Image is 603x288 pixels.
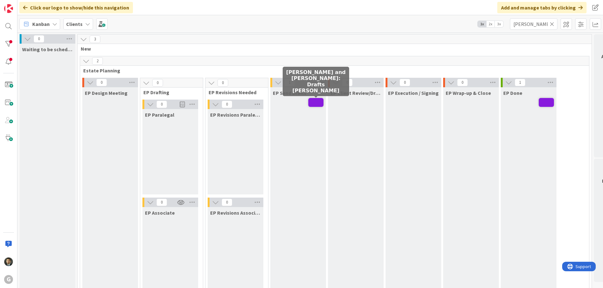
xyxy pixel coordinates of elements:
[83,67,581,74] span: Estate Planning
[503,90,522,96] span: EP Done
[19,2,133,13] div: Click our logo to show/hide this navigation
[273,90,306,96] span: EP Send Drafts
[90,35,100,43] span: 3
[209,89,260,95] span: EP Revisions Needed
[81,46,584,52] span: New
[457,79,468,86] span: 0
[156,101,167,108] span: 0
[330,90,381,96] span: EP Client Review/Draft Review Meeting
[85,90,128,96] span: EP Design Meeting
[4,257,13,266] img: CG
[399,79,410,86] span: 0
[66,21,83,27] b: Clients
[152,79,163,87] span: 0
[156,199,167,206] span: 0
[210,112,261,118] span: EP Revisions Paralegal
[222,199,232,206] span: 0
[32,20,50,28] span: Kanban
[96,79,107,86] span: 0
[92,57,103,65] span: 2
[515,79,525,86] span: 1
[222,101,232,108] span: 0
[217,79,228,87] span: 0
[446,90,491,96] span: EP Wrap-up & Close
[210,210,261,216] span: EP Revisions Associate
[4,275,13,284] div: G
[34,35,44,43] span: 0
[22,46,73,52] span: Waiting to be scheduled
[145,210,175,216] span: EP Associate
[13,1,29,9] span: Support
[145,112,174,118] span: EP Paralegal
[478,21,486,27] span: 1x
[497,2,587,13] div: Add and manage tabs by clicking
[285,69,347,94] h5: [PERSON_NAME] and [PERSON_NAME]: Drafts [PERSON_NAME]
[388,90,439,96] span: EP Execution / Signing
[510,18,557,30] input: Quick Filter...
[4,4,13,13] img: Visit kanbanzone.com
[486,21,495,27] span: 2x
[143,89,195,95] span: EP Drafting
[495,21,503,27] span: 3x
